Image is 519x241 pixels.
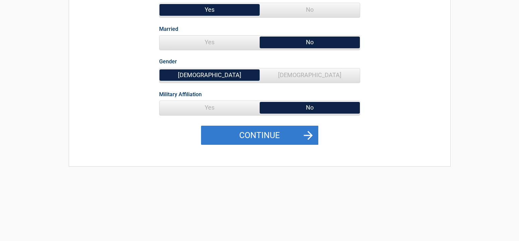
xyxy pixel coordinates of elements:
span: Yes [159,36,260,49]
span: Yes [159,101,260,114]
span: Yes [159,3,260,16]
span: No [260,36,360,49]
span: No [260,101,360,114]
label: Married [159,24,178,34]
label: Military Affiliation [159,90,202,99]
button: Continue [201,126,318,145]
label: Gender [159,57,177,66]
span: No [260,3,360,16]
span: [DEMOGRAPHIC_DATA] [260,68,360,82]
span: [DEMOGRAPHIC_DATA] [159,68,260,82]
